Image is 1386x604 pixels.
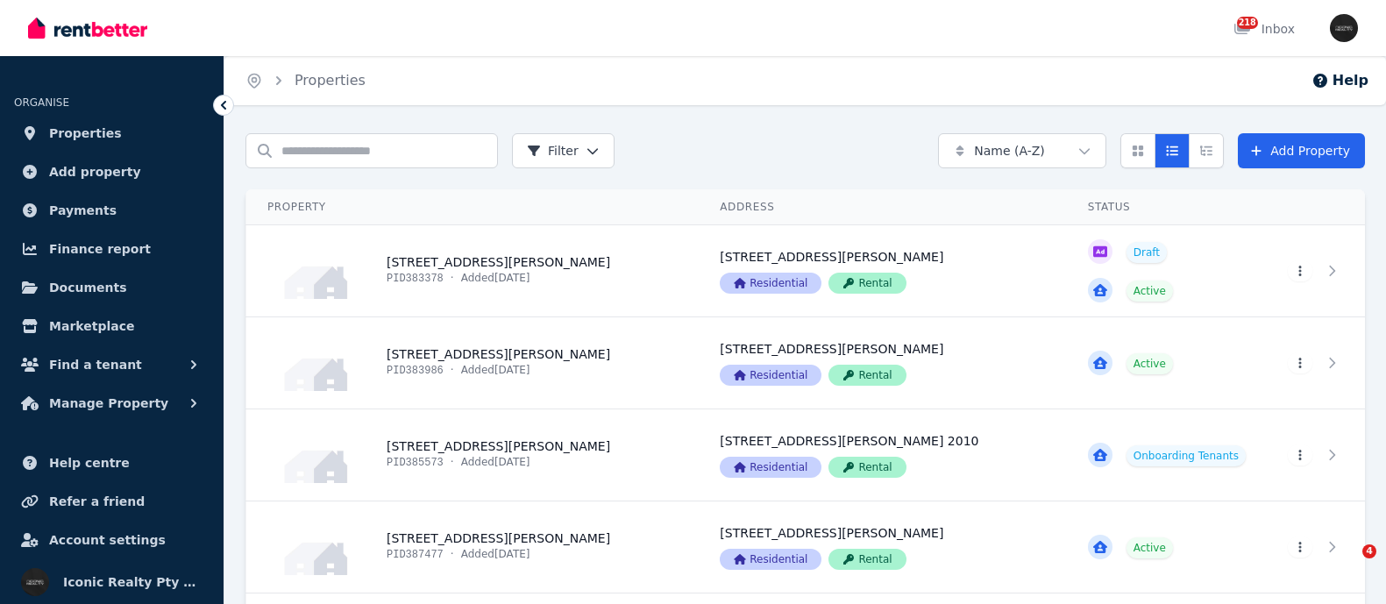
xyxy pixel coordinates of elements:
[14,309,210,344] a: Marketplace
[28,15,147,41] img: RentBetter
[699,409,1066,501] a: View details for 1/4 Little Riley St, Surry Hills - 44
[1067,189,1267,225] th: Status
[527,142,579,160] span: Filter
[1267,225,1365,316] a: View details for 1/1 Henderson St, Bondi - 10
[14,116,210,151] a: Properties
[49,238,151,259] span: Finance report
[246,189,700,225] th: Property
[14,347,210,382] button: Find a tenant
[1267,501,1365,593] a: View details for 1/5 Porter St, Bondi Junction # - 106
[1237,17,1258,29] span: 218
[1362,544,1376,558] span: 4
[699,225,1066,316] a: View details for 1/1 Henderson St, Bondi - 10
[699,317,1066,409] a: View details for 1/1 Mitchell St, North Bondi - 32
[49,200,117,221] span: Payments
[246,225,699,316] a: View details for 1/1 Henderson St, Bondi - 10
[14,522,210,558] a: Account settings
[63,572,203,593] span: Iconic Realty Pty Ltd
[938,133,1106,168] button: Name (A-Z)
[14,270,210,305] a: Documents
[1326,544,1368,586] iframe: Intercom live chat
[1189,133,1224,168] button: Expanded list view
[699,501,1066,593] a: View details for 1/5 Porter St, Bondi Junction # - 106
[1288,352,1312,373] button: More options
[1067,501,1267,593] a: View details for 1/5 Porter St, Bondi Junction # - 106
[1267,317,1365,409] a: View details for 1/1 Mitchell St, North Bondi - 32
[14,231,210,266] a: Finance report
[1155,133,1190,168] button: Compact list view
[21,568,49,596] img: Iconic Realty Pty Ltd
[14,154,210,189] a: Add property
[14,386,210,421] button: Manage Property
[1067,317,1267,409] a: View details for 1/1 Mitchell St, North Bondi - 32
[49,354,142,375] span: Find a tenant
[49,123,122,144] span: Properties
[1067,225,1267,316] a: View details for 1/1 Henderson St, Bondi - 10
[699,189,1066,225] th: Address
[49,491,145,512] span: Refer a friend
[1311,70,1368,91] button: Help
[1233,20,1295,38] div: Inbox
[49,161,141,182] span: Add property
[14,193,210,228] a: Payments
[295,72,366,89] a: Properties
[49,529,166,551] span: Account settings
[1067,409,1267,501] a: View details for 1/4 Little Riley St, Surry Hills - 44
[49,277,127,298] span: Documents
[49,393,168,414] span: Manage Property
[224,56,387,105] nav: Breadcrumb
[246,409,699,501] a: View details for 1/4 Little Riley St, Surry Hills - 44
[1120,133,1224,168] div: View options
[1238,133,1365,168] a: Add Property
[14,445,210,480] a: Help centre
[1330,14,1358,42] img: Iconic Realty Pty Ltd
[14,96,69,109] span: ORGANISE
[1288,260,1312,281] button: More options
[974,142,1045,160] span: Name (A-Z)
[1267,409,1365,501] a: View details for 1/4 Little Riley St, Surry Hills - 44
[512,133,615,168] button: Filter
[49,452,130,473] span: Help centre
[1288,444,1312,465] button: More options
[14,484,210,519] a: Refer a friend
[1288,536,1312,558] button: More options
[49,316,134,337] span: Marketplace
[246,501,699,593] a: View details for 1/5 Porter St, Bondi Junction # - 106
[246,317,699,409] a: View details for 1/1 Mitchell St, North Bondi - 32
[1120,133,1155,168] button: Card view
